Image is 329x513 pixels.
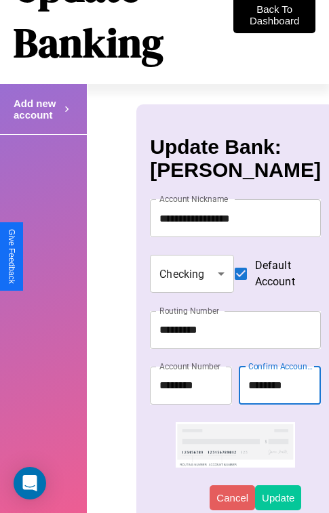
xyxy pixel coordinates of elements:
div: Give Feedback [7,229,16,284]
label: Account Number [159,361,220,372]
h4: Add new account [14,98,61,121]
div: Open Intercom Messenger [14,467,46,499]
label: Account Nickname [159,193,229,205]
button: Cancel [210,485,255,510]
h3: Update Bank: [PERSON_NAME] [150,136,321,182]
img: check [176,422,295,468]
label: Confirm Account Number [248,361,314,372]
div: Checking [150,255,233,293]
span: Default Account [255,258,310,290]
button: Update [255,485,301,510]
label: Routing Number [159,305,219,316]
